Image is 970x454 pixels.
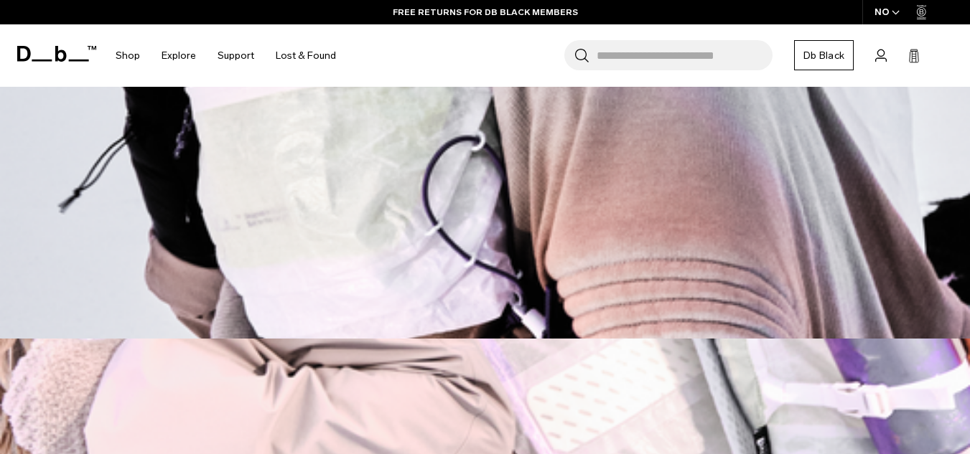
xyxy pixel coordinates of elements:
a: FREE RETURNS FOR DB BLACK MEMBERS [393,6,578,19]
a: Db Black [794,40,854,70]
a: Explore [162,30,196,81]
a: Lost & Found [276,30,336,81]
nav: Main Navigation [105,24,347,87]
a: Shop [116,30,140,81]
a: Support [218,30,254,81]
